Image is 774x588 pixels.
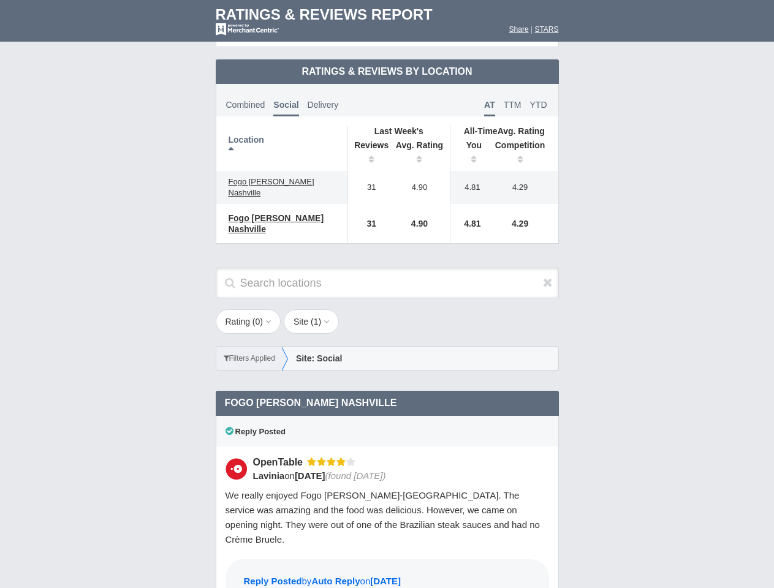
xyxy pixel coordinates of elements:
th: Last Week's [347,126,450,137]
span: | [531,25,533,34]
span: Combined [226,100,265,110]
td: 4.81 [450,171,488,204]
a: Fogo [PERSON_NAME] Nashville [222,175,341,200]
div: on [253,469,541,482]
span: TTM [504,100,522,110]
span: Fogo [PERSON_NAME] Nashville [229,177,314,197]
span: Delivery [308,100,339,110]
span: Fogo [PERSON_NAME] Nashville [225,398,397,408]
span: We really enjoyed Fogo [PERSON_NAME]-[GEOGRAPHIC_DATA]. The service was amazing and the food was ... [226,490,540,545]
th: Avg. Rating [450,126,558,137]
button: Rating (0) [216,309,281,334]
span: [DATE] [370,576,401,586]
td: 31 [347,171,389,204]
div: Filters Applied [216,347,283,370]
span: 0 [256,317,260,326]
td: 31 [347,204,389,243]
div: Site: Social [282,347,558,370]
th: Location: activate to sort column descending [216,126,348,171]
td: 4.81 [450,204,488,243]
td: 4.90 [389,171,450,204]
span: [DATE] [295,470,325,481]
th: You: activate to sort column ascending [450,137,488,171]
a: Fogo [PERSON_NAME] Nashville [222,211,341,236]
td: 4.90 [389,204,450,243]
span: Auto Reply [311,576,360,586]
span: All-Time [464,126,498,136]
td: Ratings & Reviews by Location [216,59,559,84]
span: AT [484,100,495,116]
span: YTD [530,100,547,110]
a: STARS [534,25,558,34]
span: 1 [314,317,319,326]
th: Competition: activate to sort column ascending [488,137,558,171]
td: 4.29 [488,204,558,243]
img: mc-powered-by-logo-white-103.png [216,23,279,36]
span: Fogo [PERSON_NAME] Nashville [229,213,324,234]
span: Reply Posted [226,427,286,436]
span: Social [273,100,298,116]
div: OpenTable [253,456,308,469]
span: Reply Posted [244,576,302,586]
button: Site (1) [284,309,339,334]
td: 4.29 [488,171,558,204]
th: Reviews: activate to sort column ascending [347,137,389,171]
a: Share [509,25,529,34]
span: Lavinia [253,470,285,481]
span: (found [DATE]) [325,470,386,481]
img: OpenTable [226,458,247,480]
th: Avg. Rating: activate to sort column ascending [389,137,450,171]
